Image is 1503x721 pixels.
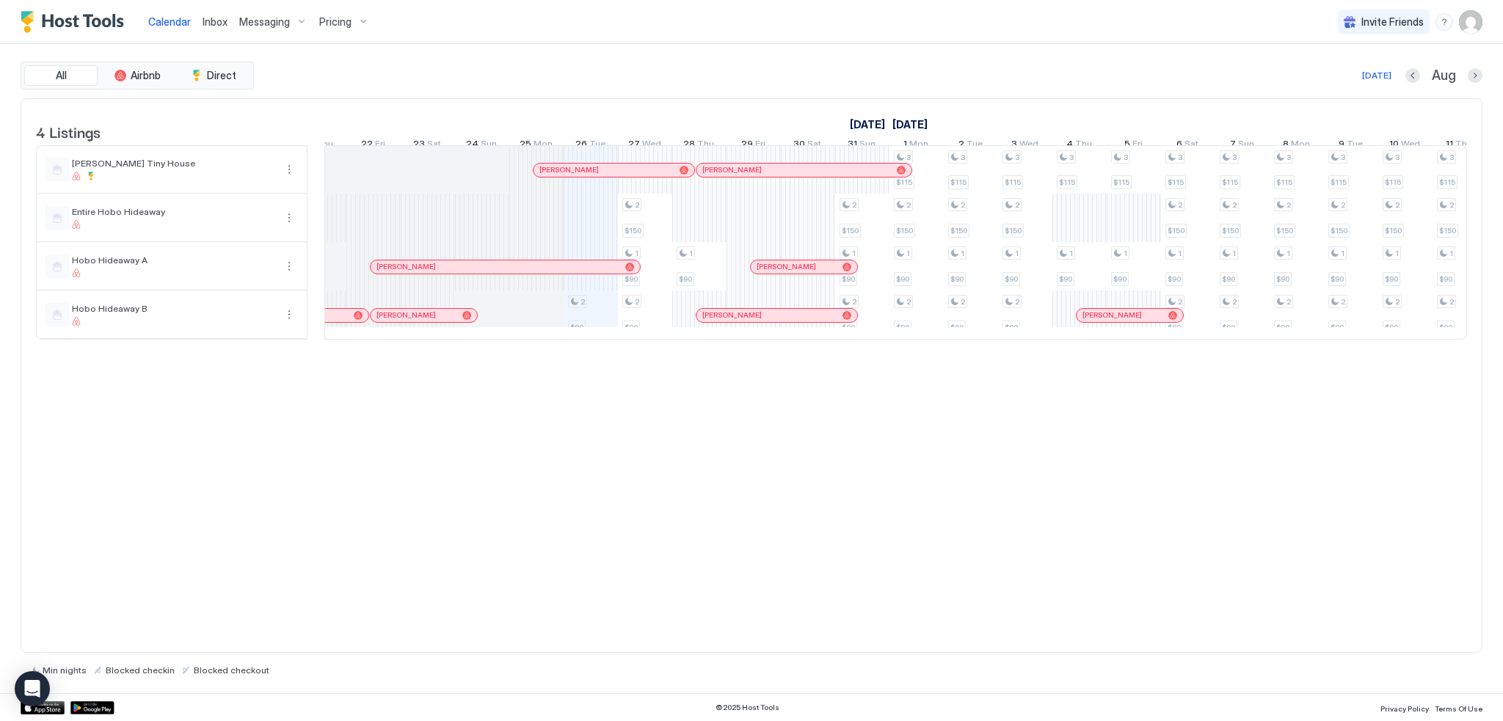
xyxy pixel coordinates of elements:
span: $90 [1222,323,1235,332]
span: $90 [1168,323,1181,332]
span: 1 [906,249,910,258]
span: $90 [950,274,964,284]
div: User profile [1459,10,1482,34]
span: [PERSON_NAME] [376,310,436,320]
span: $115 [950,177,967,187]
span: Fri [375,138,385,153]
span: 2 [906,297,911,307]
button: Previous month [1405,68,1420,83]
span: $150 [625,226,641,235]
a: August 28, 2025 [680,135,718,156]
span: [PERSON_NAME] [376,262,436,271]
span: $90 [896,274,909,284]
span: Mon [534,138,553,153]
span: $115 [1439,177,1455,187]
span: 3 [1015,153,1019,162]
span: Fri [755,138,765,153]
span: 2 [1015,200,1019,210]
span: $90 [1168,274,1181,284]
span: $115 [1222,177,1238,187]
span: $115 [1331,177,1347,187]
span: $90 [1059,274,1072,284]
span: 2 [906,200,911,210]
span: 3 [1178,153,1182,162]
span: $150 [950,226,967,235]
a: August 25, 2025 [516,135,556,156]
div: menu [280,306,298,323]
a: August 26, 2025 [572,135,609,156]
span: Entire Hobo Hideaway [72,206,274,217]
span: © 2025 Host Tools [716,703,779,712]
a: September 8, 2025 [1279,135,1314,156]
span: $90 [1113,274,1127,284]
a: August 22, 2025 [357,135,389,156]
span: $90 [679,274,692,284]
span: $90 [1385,323,1398,332]
span: 1 [1395,249,1399,258]
span: Aug [1432,67,1456,84]
a: August 31, 2025 [844,135,879,156]
div: Google Play Store [70,701,114,714]
span: 2 [961,297,965,307]
span: $90 [625,323,638,332]
span: $150 [1385,226,1402,235]
span: 1 [1178,249,1182,258]
a: Privacy Policy [1380,700,1429,715]
button: Airbnb [101,65,174,86]
a: September 7, 2025 [1226,135,1258,156]
a: August 30, 2025 [790,135,825,156]
span: $115 [896,177,912,187]
span: $90 [1331,274,1344,284]
div: App Store [21,701,65,714]
a: September 5, 2025 [1121,135,1146,156]
a: September 6, 2025 [1173,135,1202,156]
a: Host Tools Logo [21,11,131,33]
a: September 11, 2025 [1442,135,1476,156]
div: [DATE] [1362,69,1391,82]
span: 4 [1066,138,1073,153]
span: 27 [628,138,640,153]
span: Sat [427,138,441,153]
span: Inbox [203,15,228,28]
span: 1 [903,138,907,153]
span: $90 [842,323,855,332]
span: 2 [1287,297,1291,307]
span: $90 [625,274,638,284]
span: 1 [1015,249,1019,258]
span: 2 [1395,200,1400,210]
span: [PERSON_NAME] Tiny House [72,158,274,169]
span: 8 [1283,138,1289,153]
span: $150 [1222,226,1239,235]
span: Tue [1347,138,1363,153]
span: $115 [1276,177,1292,187]
span: Blocked checkin [106,665,175,676]
span: 28 [683,138,695,153]
span: Sun [1238,138,1254,153]
a: September 4, 2025 [1063,135,1096,156]
span: 2 [1178,200,1182,210]
span: 1 [689,249,693,258]
span: 24 [466,138,478,153]
span: Blocked checkout [194,665,269,676]
span: 2 [1449,200,1454,210]
span: Mon [909,138,928,153]
span: 5 [1124,138,1130,153]
span: Thu [316,138,333,153]
span: $115 [1113,177,1129,187]
a: August 27, 2025 [625,135,665,156]
span: Calendar [148,15,191,28]
button: More options [280,306,298,323]
span: 23 [413,138,425,153]
span: $90 [842,274,855,284]
span: 2 [581,297,585,307]
span: $150 [1005,226,1022,235]
span: $90 [1276,323,1289,332]
div: menu [280,161,298,178]
button: More options [280,257,298,275]
span: Sun [859,138,876,153]
span: 2 [1232,297,1237,307]
a: September 2, 2025 [955,135,986,156]
span: Tue [967,138,983,153]
span: 2 [1341,297,1345,307]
